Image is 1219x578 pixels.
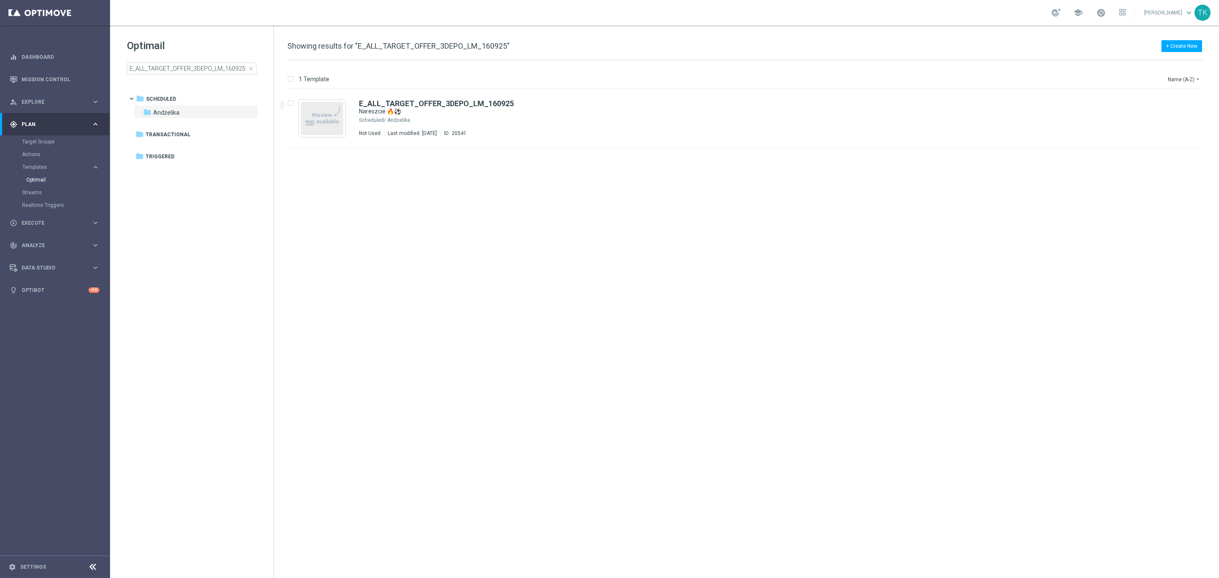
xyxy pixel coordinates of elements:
[359,100,514,107] a: E_ALL_TARGET_OFFER_3DEPO_LM_160925
[22,199,109,212] div: Realtime Triggers
[91,98,99,106] i: keyboard_arrow_right
[22,265,91,270] span: Data Studio
[20,564,46,570] a: Settings
[10,98,17,106] i: person_search
[10,286,17,294] i: lightbulb
[452,130,466,137] div: 20541
[22,148,109,161] div: Actions
[9,54,100,61] button: equalizer Dashboard
[22,243,91,248] span: Analyze
[359,107,1166,116] div: Nareszcie 🔥⚽
[248,65,254,72] span: close
[9,99,100,105] button: person_search Explore keyboard_arrow_right
[10,46,99,68] div: Dashboard
[22,220,91,226] span: Execute
[10,121,17,128] i: gps_fixed
[91,219,99,227] i: keyboard_arrow_right
[91,120,99,128] i: keyboard_arrow_right
[135,152,144,160] i: folder
[22,122,91,127] span: Plan
[299,75,329,83] p: 1 Template
[22,165,91,170] div: Templates
[22,99,91,105] span: Explore
[146,131,190,138] span: Transactional
[22,279,88,301] a: Optibot
[22,46,99,68] a: Dashboard
[9,121,100,128] button: gps_fixed Plan keyboard_arrow_right
[88,287,99,293] div: +10
[8,563,16,571] i: settings
[22,68,99,91] a: Mission Control
[135,130,144,138] i: folder
[22,165,83,170] span: Templates
[10,68,99,91] div: Mission Control
[9,220,100,226] button: play_circle_outline Execute keyboard_arrow_right
[22,161,109,186] div: Templates
[153,109,179,116] span: Andżelika
[1143,6,1194,19] a: [PERSON_NAME]keyboard_arrow_down
[127,39,256,52] h1: Optimail
[22,151,88,158] a: Actions
[22,189,88,196] a: Streams
[440,130,466,137] div: ID:
[26,176,88,183] a: Optimail
[10,219,17,227] i: play_circle_outline
[9,76,100,83] button: Mission Control
[10,242,17,249] i: track_changes
[1184,8,1194,17] span: keyboard_arrow_down
[301,102,343,135] img: noPreview.jpg
[22,135,109,148] div: Target Groups
[359,130,381,137] div: Not Used
[1167,74,1202,84] button: Name (A-Z)arrow_drop_down
[146,95,176,103] span: Scheduled
[1161,40,1202,52] button: + Create New
[10,98,91,106] div: Explore
[91,241,99,249] i: keyboard_arrow_right
[22,186,109,199] div: Streams
[146,153,174,160] span: Triggered
[10,53,17,61] i: equalizer
[22,138,88,145] a: Target Groups
[9,264,100,271] button: Data Studio keyboard_arrow_right
[359,99,514,108] b: E_ALL_TARGET_OFFER_3DEPO_LM_160925
[22,164,100,171] button: Templates keyboard_arrow_right
[22,202,88,209] a: Realtime Triggers
[279,89,1217,148] div: Press SPACE to select this row.
[384,130,440,137] div: Last modified: [DATE]
[9,242,100,249] button: track_changes Analyze keyboard_arrow_right
[387,117,1166,124] div: Scheduled/Andżelika
[1194,5,1211,21] div: TK
[10,279,99,301] div: Optibot
[1194,76,1201,83] i: arrow_drop_down
[10,264,91,272] div: Data Studio
[10,219,91,227] div: Execute
[1073,8,1083,17] span: school
[91,163,99,171] i: keyboard_arrow_right
[287,41,510,50] span: Showing results for "E_ALL_TARGET_OFFER_3DEPO_LM_160925"
[26,173,109,186] div: Optimail
[359,117,386,124] div: Scheduled/
[91,264,99,272] i: keyboard_arrow_right
[10,242,91,249] div: Analyze
[127,63,256,74] input: Search Template
[9,287,100,294] button: lightbulb Optibot +10
[136,94,144,103] i: folder
[10,121,91,128] div: Plan
[359,107,1146,116] a: Nareszcie 🔥⚽
[143,108,152,116] i: folder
